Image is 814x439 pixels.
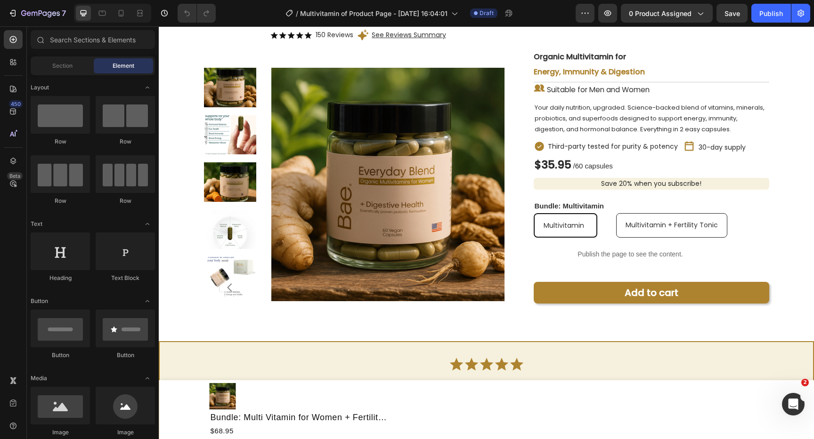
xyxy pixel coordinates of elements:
div: Publish [759,8,783,18]
span: Section [52,62,73,70]
div: Beta [7,172,23,180]
span: Save [724,9,740,17]
div: Image [96,428,155,437]
div: Row [31,197,90,205]
span: / [296,8,298,18]
p: Save 20% when you subscribe! [375,152,610,163]
div: Button [31,351,90,359]
div: 450 [9,100,23,108]
p: Third-party tested for purity & potency [389,114,519,126]
span: 0 product assigned [629,8,692,18]
iframe: Design area [159,26,814,439]
div: Image [31,428,90,437]
div: Undo/Redo [178,4,216,23]
span: Media [31,374,47,383]
div: Row [31,137,90,146]
p: Bundle: Multivitamin [376,173,610,186]
p: Your daily nutrition, upgraded. Science-backed blend of vitamins, minerals, probiotics, and super... [376,76,610,109]
button: Add to cart [375,255,610,277]
div: Row [96,197,155,205]
span: Toggle open [140,371,155,386]
p: Multivitamin + Fertility Tonic [467,193,559,205]
div: Button [96,351,155,359]
p: /60 capsules [415,133,454,146]
span: Layout [31,83,49,92]
p: Energy, Immunity & Digestion [375,41,486,51]
p: Suitable for Men and Women [388,57,491,70]
span: Text [31,220,42,228]
span: Button [31,297,48,305]
div: Add to cart [466,260,520,272]
button: Publish [751,4,791,23]
div: $35.95 [375,132,414,145]
iframe: Intercom live chat [782,393,805,415]
span: Element [113,62,134,70]
p: Publish the page to see the content. [375,223,569,233]
button: Save [716,4,748,23]
span: 2 [801,379,809,386]
p: 7 [62,8,66,19]
span: Toggle open [140,80,155,95]
span: Draft [480,9,494,17]
span: Multivitamin of Product Page - [DATE] 16:04:01 [300,8,448,18]
span: Toggle open [140,216,155,231]
input: Search Sections & Elements [31,30,155,49]
button: 0 product assigned [621,4,713,23]
div: Text Block [96,274,155,282]
button: 7 [4,4,70,23]
p: Multivitamin [385,193,425,205]
div: Row [96,137,155,146]
span: Toggle open [140,294,155,309]
p: 30-day supply [540,115,587,127]
div: Heading [31,274,90,282]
